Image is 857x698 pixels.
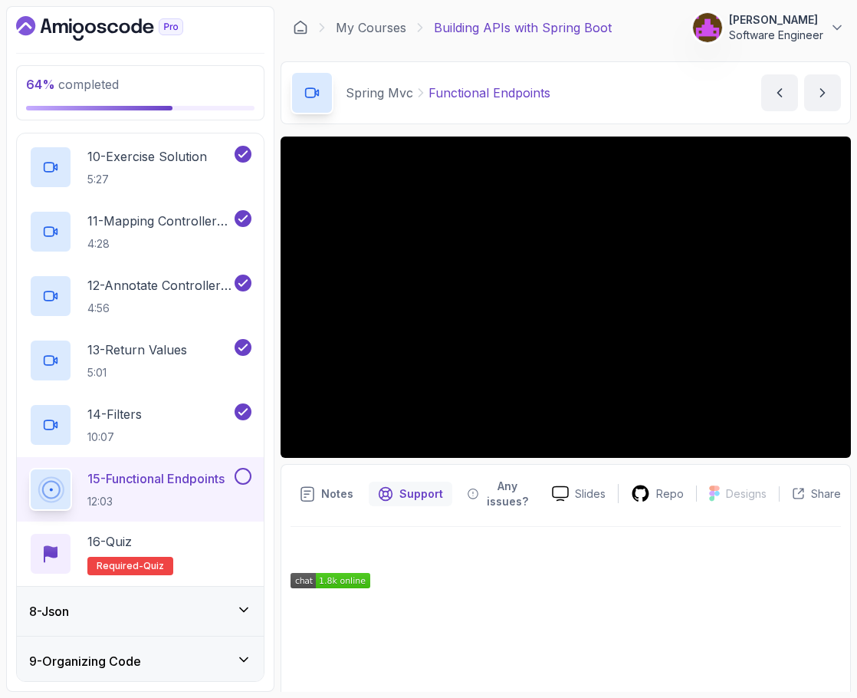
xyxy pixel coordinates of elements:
p: 4:28 [87,236,231,252]
p: Support [399,486,443,502]
h3: 9 - Organizing Code [29,652,141,670]
button: 12-Annotate Controllers Method Arguments4:56 [29,275,251,318]
button: 14-Filters10:07 [29,403,251,446]
a: My Courses [336,18,406,37]
p: 12 - Annotate Controllers Method Arguments [87,276,231,295]
p: 4:56 [87,301,231,316]
p: 5:01 [87,365,187,380]
p: 13 - Return Values [87,341,187,359]
img: user profile image [693,13,722,42]
span: 64 % [26,77,55,92]
p: Any issues? [484,479,530,509]
p: Building APIs with Spring Boot [434,18,612,37]
a: Dashboard [16,16,218,41]
p: 11 - Mapping Controllers With @Requestmapping [87,212,231,230]
button: user profile image[PERSON_NAME]Software Engineer [692,12,845,43]
button: 15-Functional Endpoints12:03 [29,468,251,511]
button: 11-Mapping Controllers With @Requestmapping4:28 [29,210,251,253]
p: 14 - Filters [87,405,142,423]
button: Share [779,486,841,502]
a: Repo [619,484,696,503]
p: Spring Mvc [346,84,413,102]
p: Repo [656,486,684,502]
p: Slides [575,486,606,502]
p: 10:07 [87,430,142,445]
p: 16 - Quiz [87,532,132,551]
a: Slides [540,486,618,502]
p: [PERSON_NAME] [729,12,823,28]
p: Notes [321,486,353,502]
span: completed [26,77,119,92]
button: 8-Json [17,587,264,636]
p: Software Engineer [729,28,823,43]
p: 5:27 [87,172,207,187]
p: 15 - Functional Endpoints [87,469,225,488]
button: 9-Organizing Code [17,637,264,686]
span: quiz [143,560,164,572]
span: Required- [97,560,143,572]
a: Dashboard [293,20,308,35]
p: 10 - Exercise Solution [87,147,207,166]
button: Support button [369,474,452,514]
button: next content [804,74,841,111]
h3: 8 - Json [29,602,69,621]
p: Functional Endpoints [428,84,550,102]
button: 10-Exercise Solution5:27 [29,146,251,189]
button: previous content [761,74,798,111]
button: 13-Return Values5:01 [29,339,251,382]
p: 12:03 [87,494,225,509]
button: notes button [291,474,363,514]
button: Feedback button [458,474,540,514]
button: 16-QuizRequired-quiz [29,532,251,575]
iframe: 15 - Functional Endpoints [281,137,851,458]
p: Share [811,486,841,502]
p: Designs [726,486,767,502]
img: Amigoscode Discord Server Badge [291,573,370,588]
